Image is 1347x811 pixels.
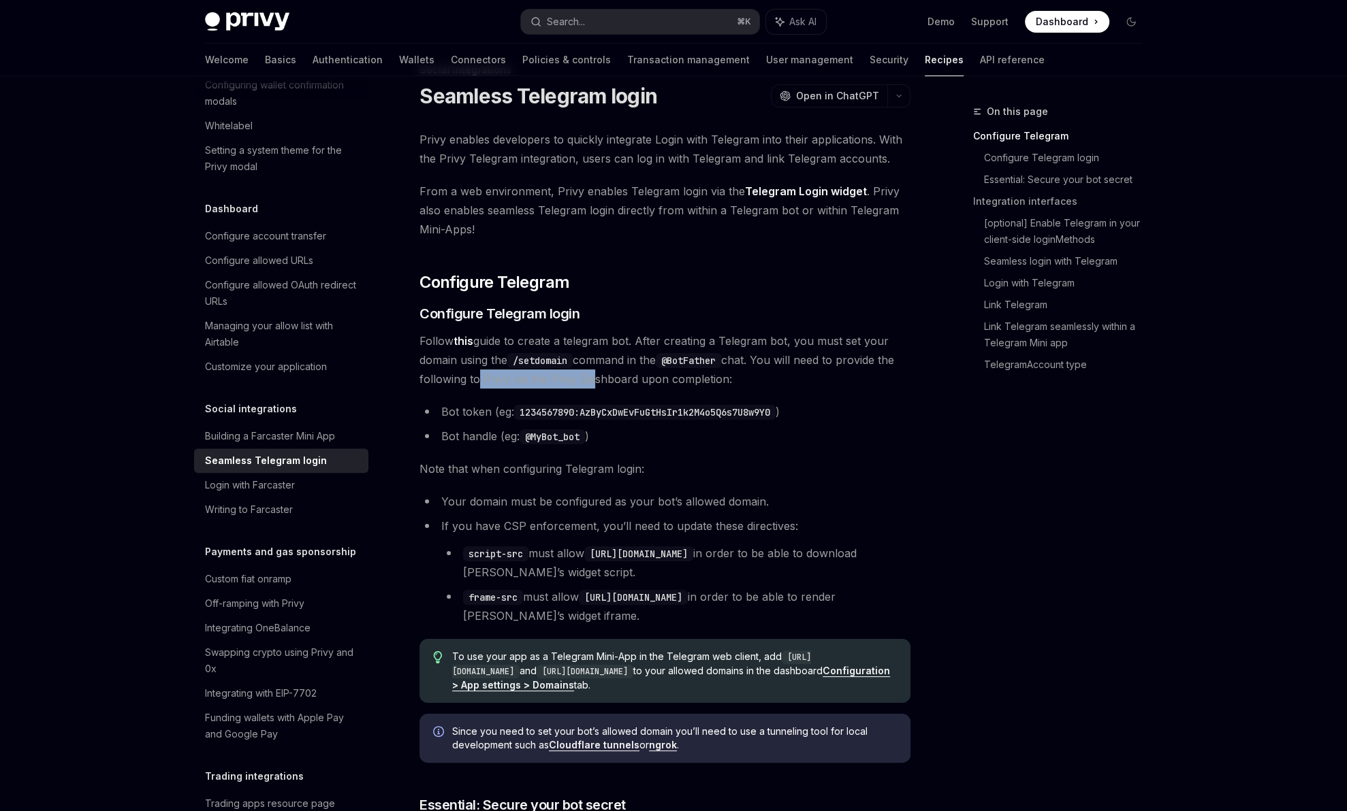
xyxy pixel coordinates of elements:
a: Building a Farcaster Mini App [194,424,368,448]
a: TelegramAccount type [984,354,1153,376]
a: Link Telegram seamlessly within a Telegram Mini app [984,316,1153,354]
div: Seamless Telegram login [205,452,327,469]
a: Custom fiat onramp [194,567,368,591]
span: Privy enables developers to quickly integrate Login with Telegram into their applications. With t... [419,130,910,168]
div: Writing to Farcaster [205,501,293,518]
li: If you have CSP enforcement, you’ll need to update these directives: [419,516,910,625]
div: Managing your allow list with Airtable [205,318,360,350]
a: Integrating with EIP-7702 [194,681,368,706]
a: ngrok [649,739,677,751]
div: Off-ramping with Privy [205,595,304,612]
a: API reference [980,44,1045,76]
span: Configure Telegram [419,271,569,293]
li: must allow in order to be able to download [PERSON_NAME]’s widget script. [441,544,910,582]
a: Login with Farcaster [194,473,368,497]
a: Integration interfaces [973,191,1153,212]
li: must allow in order to be able to render [PERSON_NAME]’s widget iframe. [441,587,910,625]
h1: Seamless Telegram login [419,84,657,108]
span: ⌘ K [737,16,751,27]
a: Whitelabel [194,114,368,138]
code: frame-src [463,590,523,605]
h5: Social integrations [205,401,297,417]
a: Configure Telegram login [984,147,1153,169]
div: Customize your application [205,359,327,375]
svg: Info [433,726,447,740]
a: Swapping crypto using Privy and 0x [194,640,368,681]
svg: Tip [433,651,443,663]
a: Policies & controls [522,44,611,76]
a: Configure allowed URLs [194,248,368,273]
span: Open in ChatGPT [796,89,879,103]
a: Connectors [451,44,506,76]
div: Swapping crypto using Privy and 0x [205,644,360,677]
div: Configure allowed URLs [205,252,313,269]
span: On this page [987,103,1048,120]
a: Link Telegram [984,294,1153,316]
a: Security [870,44,908,76]
span: Since you need to set your bot’s allowed domain you’ll need to use a tunneling tool for local dev... [452,725,897,752]
a: Wallets [399,44,434,76]
span: From a web environment, Privy enables Telegram login via the . Privy also enables seamless Telegr... [419,182,910,239]
div: Whitelabel [205,118,253,134]
code: [URL][DOMAIN_NAME] [537,665,633,678]
span: Configure Telegram login [419,304,580,323]
a: Support [971,15,1009,29]
a: [optional] Enable Telegram in your client-side loginMethods [984,212,1153,250]
a: Basics [265,44,296,76]
a: Telegram Login widget [745,184,867,199]
code: [URL][DOMAIN_NAME] [579,590,688,605]
button: Ask AI [766,10,826,34]
a: Seamless Telegram login [194,448,368,473]
a: Customize your application [194,354,368,379]
span: Dashboard [1036,15,1088,29]
h5: Dashboard [205,201,258,217]
a: Essential: Secure your bot secret [984,169,1153,191]
div: Funding wallets with Apple Pay and Google Pay [205,710,360,742]
div: Login with Farcaster [205,477,295,493]
code: [URL][DOMAIN_NAME] [584,546,693,561]
span: Ask AI [789,15,817,29]
button: Toggle dark mode [1120,11,1142,33]
div: Custom fiat onramp [205,571,291,587]
a: Recipes [925,44,964,76]
a: Configure Telegram [973,125,1153,147]
a: Off-ramping with Privy [194,591,368,616]
a: Configure account transfer [194,224,368,248]
h5: Payments and gas sponsorship [205,544,356,560]
a: Managing your allow list with Airtable [194,314,368,354]
a: Integrating OneBalance [194,616,368,640]
button: Open in ChatGPT [771,84,887,107]
h5: Trading integrations [205,768,304,784]
a: Welcome [205,44,249,76]
code: @MyBot_bot [520,429,585,444]
div: Integrating OneBalance [205,620,311,636]
span: To use your app as a Telegram Mini-App in the Telegram web client, add and to your allowed domain... [452,650,897,692]
span: Follow guide to create a telegram bot. After creating a Telegram bot, you must set your domain us... [419,331,910,388]
div: Setting a system theme for the Privy modal [205,142,360,175]
a: Funding wallets with Apple Pay and Google Pay [194,706,368,746]
a: Writing to Farcaster [194,497,368,522]
code: /setdomain [507,353,573,368]
div: Integrating with EIP-7702 [205,685,317,701]
li: Bot handle (eg: ) [419,427,910,446]
li: Bot token (eg: ) [419,402,910,421]
div: Configure allowed OAuth redirect URLs [205,277,360,310]
div: Search... [547,14,585,30]
img: dark logo [205,12,289,31]
a: Seamless login with Telegram [984,250,1153,272]
a: Cloudflare tunnels [549,739,639,751]
a: Setting a system theme for the Privy modal [194,138,368,179]
a: Authentication [313,44,383,76]
a: Dashboard [1025,11,1109,33]
span: Note that when configuring Telegram login: [419,459,910,478]
div: Building a Farcaster Mini App [205,428,335,444]
a: User management [766,44,853,76]
a: Login with Telegram [984,272,1153,294]
a: Transaction management [627,44,750,76]
code: 1234567890:AzByCxDwEvFuGtHsIr1k2M4o5Q6s7U8w9Y0 [514,405,776,420]
div: Configure account transfer [205,228,326,244]
a: Demo [928,15,955,29]
li: Your domain must be configured as your bot’s allowed domain. [419,492,910,511]
code: [URL][DOMAIN_NAME] [452,650,811,678]
button: Search...⌘K [521,10,759,34]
